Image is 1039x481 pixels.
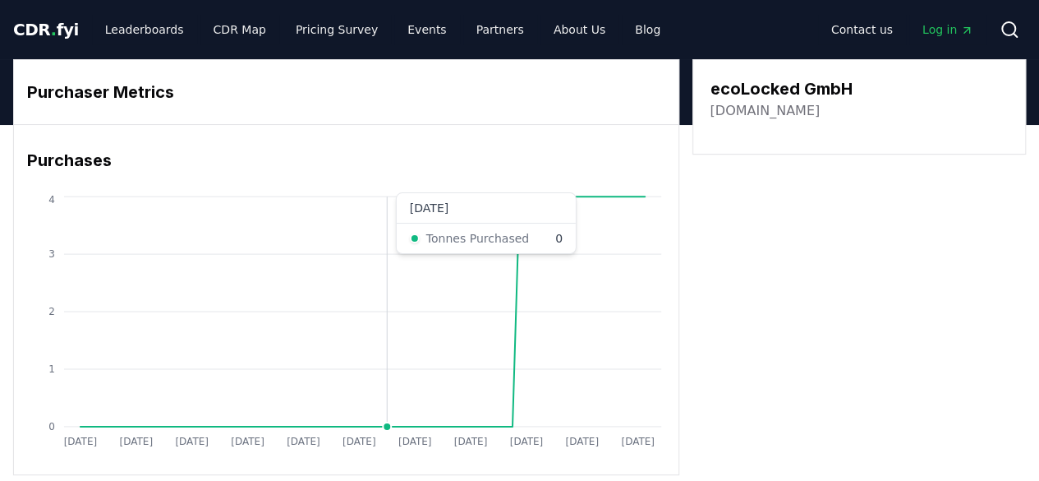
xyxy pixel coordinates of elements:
[200,15,279,44] a: CDR Map
[92,15,197,44] a: Leaderboards
[231,436,264,447] tspan: [DATE]
[13,20,79,39] span: CDR fyi
[48,306,55,317] tspan: 2
[710,76,852,101] h3: ecoLocked GmbH
[48,248,55,260] tspan: 3
[454,436,488,447] tspan: [DATE]
[92,15,674,44] nav: Main
[283,15,391,44] a: Pricing Survey
[27,80,665,104] h3: Purchaser Metrics
[48,421,55,432] tspan: 0
[51,20,57,39] span: .
[175,436,209,447] tspan: [DATE]
[48,194,55,206] tspan: 4
[622,436,655,447] tspan: [DATE]
[909,15,986,44] a: Log in
[818,15,906,44] a: Contact us
[27,148,665,173] h3: Purchases
[566,436,600,447] tspan: [DATE]
[48,363,55,375] tspan: 1
[540,15,618,44] a: About Us
[398,436,432,447] tspan: [DATE]
[510,436,544,447] tspan: [DATE]
[463,15,537,44] a: Partners
[64,436,98,447] tspan: [DATE]
[622,15,674,44] a: Blog
[287,436,320,447] tspan: [DATE]
[922,21,973,38] span: Log in
[120,436,154,447] tspan: [DATE]
[13,18,79,41] a: CDR.fyi
[343,436,376,447] tspan: [DATE]
[818,15,986,44] nav: Main
[710,101,820,121] a: [DOMAIN_NAME]
[394,15,459,44] a: Events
